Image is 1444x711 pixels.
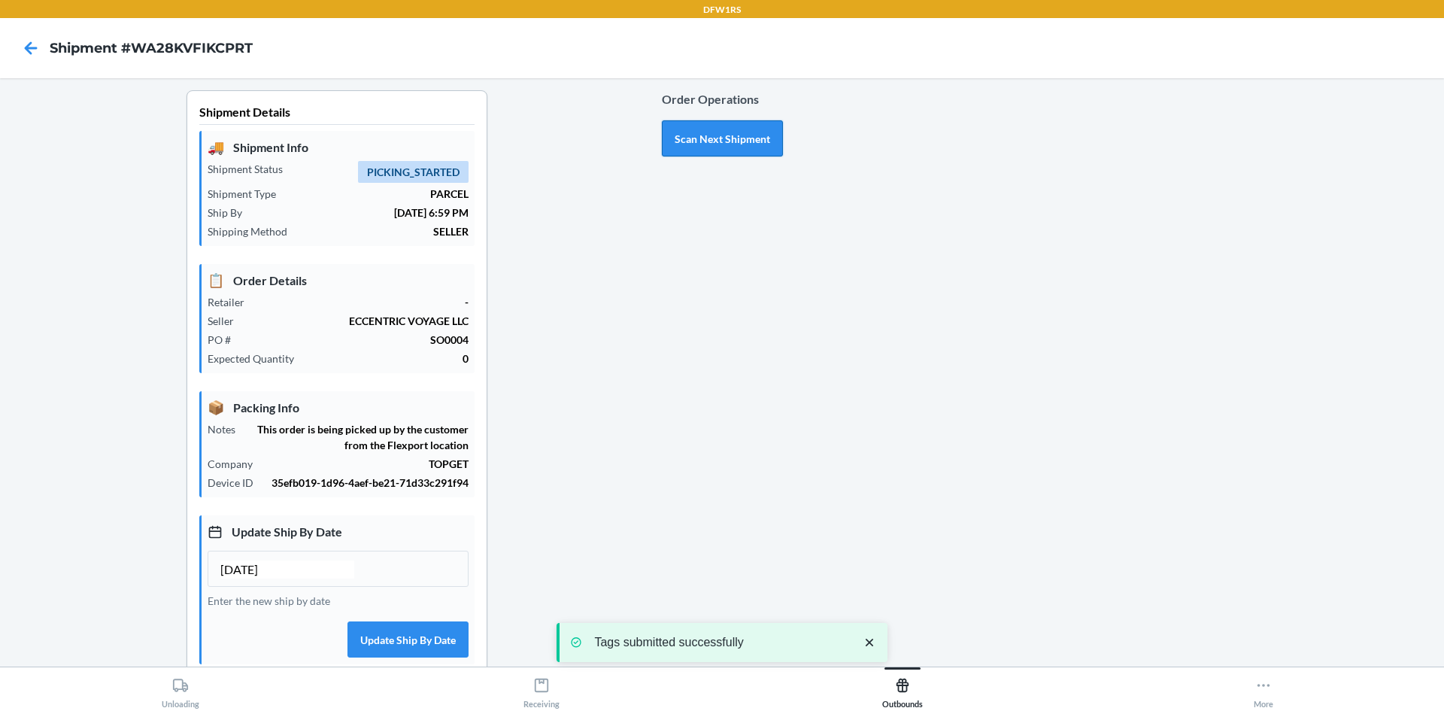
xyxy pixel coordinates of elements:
[199,103,475,125] p: Shipment Details
[662,90,783,108] p: Order Operations
[208,593,469,609] p: Enter the new ship by date
[208,137,469,157] p: Shipment Info
[347,621,469,658] button: Update Ship By Date
[265,475,469,491] p: 35efb019-1d96-4aef-be21-71d33c291f94
[662,120,783,156] button: Scan Next Shipment
[208,521,469,542] p: Update Ship By Date
[208,397,224,418] span: 📦
[162,671,199,709] div: Unloading
[1083,667,1444,709] button: More
[594,635,847,650] p: Tags submitted successfully
[288,186,469,202] p: PARCEL
[208,186,288,202] p: Shipment Type
[882,671,923,709] div: Outbounds
[50,38,253,58] h4: Shipment #WA28KVFIKCPRT
[361,667,722,709] button: Receiving
[208,456,265,472] p: Company
[862,635,877,650] svg: close toast
[208,332,243,348] p: PO #
[254,205,469,220] p: [DATE] 6:59 PM
[265,456,469,472] p: TOPGET
[246,313,469,329] p: ECCENTRIC VOYAGE LLC
[208,421,247,437] p: Notes
[208,313,246,329] p: Seller
[208,475,265,491] p: Device ID
[208,270,224,290] span: 📋
[208,161,295,177] p: Shipment Status
[703,3,741,17] p: DFW1RS
[208,205,254,220] p: Ship By
[208,137,224,157] span: 🚚
[220,561,354,579] input: MM/DD/YYYY
[358,161,469,183] span: PICKING_STARTED
[208,223,299,239] p: Shipping Method
[1254,671,1273,709] div: More
[523,671,560,709] div: Receiving
[208,294,256,310] p: Retailer
[722,667,1083,709] button: Outbounds
[243,332,469,348] p: SO0004
[306,351,469,366] p: 0
[208,270,469,290] p: Order Details
[208,351,306,366] p: Expected Quantity
[256,294,469,310] p: -
[247,421,469,453] p: This order is being picked up by the customer from the Flexport location
[299,223,469,239] p: SELLER
[208,397,469,418] p: Packing Info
